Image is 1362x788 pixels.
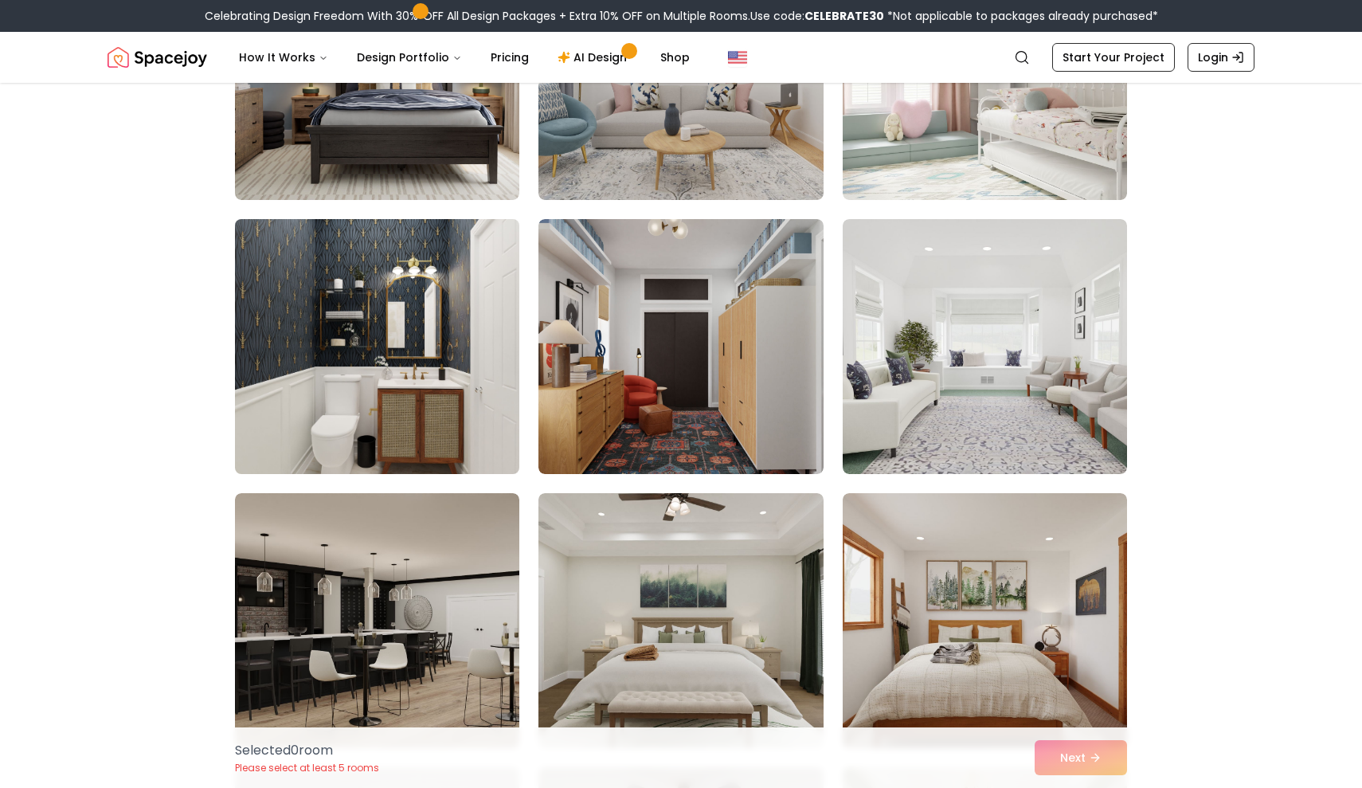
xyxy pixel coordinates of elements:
img: United States [728,48,747,67]
img: Room room-33 [843,219,1127,474]
a: Login [1188,43,1254,72]
a: Start Your Project [1052,43,1175,72]
button: Design Portfolio [344,41,475,73]
p: Please select at least 5 rooms [235,762,379,774]
img: Room room-36 [843,493,1127,748]
img: Spacejoy Logo [108,41,207,73]
a: Pricing [478,41,542,73]
button: How It Works [226,41,341,73]
img: Room room-32 [538,219,823,474]
img: Room room-34 [235,493,519,748]
nav: Main [226,41,703,73]
a: Shop [648,41,703,73]
a: AI Design [545,41,644,73]
span: *Not applicable to packages already purchased* [884,8,1158,24]
a: Spacejoy [108,41,207,73]
div: Celebrating Design Freedom With 30% OFF All Design Packages + Extra 10% OFF on Multiple Rooms. [205,8,1158,24]
span: Use code: [750,8,884,24]
img: Room room-31 [228,213,526,480]
img: Room room-35 [538,493,823,748]
p: Selected 0 room [235,741,379,760]
b: CELEBRATE30 [804,8,884,24]
nav: Global [108,32,1254,83]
